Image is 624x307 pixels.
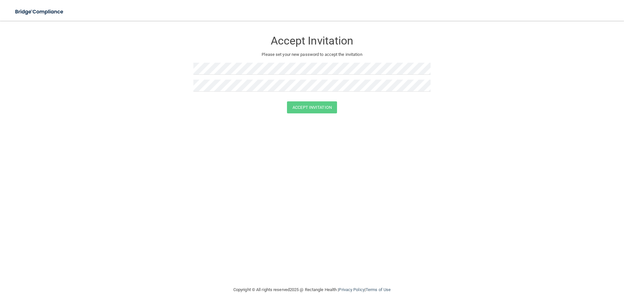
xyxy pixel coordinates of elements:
button: Accept Invitation [287,101,337,113]
h3: Accept Invitation [193,35,431,47]
a: Terms of Use [366,287,391,292]
img: bridge_compliance_login_screen.278c3ca4.svg [10,5,70,19]
div: Copyright © All rights reserved 2025 @ Rectangle Health | | [193,279,431,300]
a: Privacy Policy [339,287,364,292]
p: Please set your new password to accept the invitation [198,51,426,58]
iframe: Drift Widget Chat Controller [512,261,616,287]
